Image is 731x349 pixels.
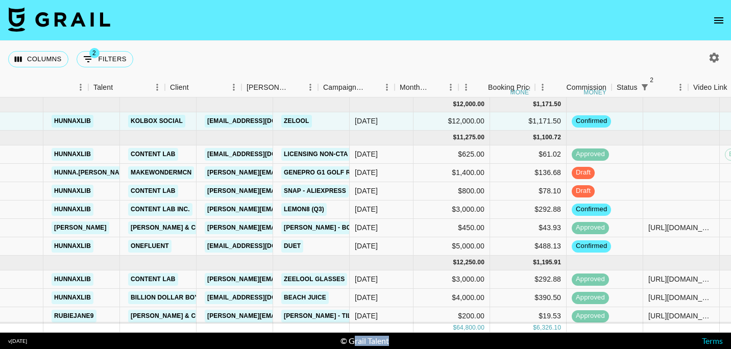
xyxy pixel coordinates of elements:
[490,145,567,164] div: $61.02
[572,293,609,303] span: approved
[128,115,185,128] a: KolBox Social
[355,186,378,196] div: Aug '25
[8,7,110,32] img: Grail Talent
[647,75,657,85] span: 2
[52,221,109,234] a: [PERSON_NAME]
[205,240,319,253] a: [EMAIL_ADDRESS][DOMAIN_NAME]
[128,291,201,304] a: Billion Dollar Boy
[453,258,456,267] div: $
[648,311,714,321] div: https://www.tiktok.com/@rubiejane9/photo/7530975424915066125
[652,80,666,94] button: Sort
[205,291,319,304] a: [EMAIL_ADDRESS][DOMAIN_NAME]
[583,89,606,95] div: money
[395,78,458,97] div: Month Due
[552,80,566,94] button: Sort
[241,78,318,97] div: Booker
[52,148,93,161] a: hunnaxlib
[73,80,88,95] button: Menu
[566,78,606,97] div: Commission
[453,323,456,332] div: $
[490,307,567,326] div: $19.53
[247,78,288,97] div: [PERSON_NAME]
[490,237,567,256] div: $488.13
[488,78,533,97] div: Booking Price
[413,112,490,131] div: $12,000.00
[288,80,303,94] button: Sort
[128,148,178,161] a: Content Lab
[355,292,378,303] div: Jul '25
[205,166,371,179] a: [PERSON_NAME][EMAIL_ADDRESS][DOMAIN_NAME]
[355,274,378,284] div: Jul '25
[355,311,378,321] div: Jul '25
[429,80,443,94] button: Sort
[572,149,609,159] span: approved
[533,323,537,332] div: $
[52,273,93,286] a: hunnaxlib
[456,323,484,332] div: 64,800.00
[355,222,378,233] div: Aug '25
[702,336,723,345] a: Terms
[537,100,561,109] div: 1,171.50
[572,275,609,284] span: approved
[93,78,113,97] div: Talent
[281,310,411,322] a: [PERSON_NAME] - Till There Was You
[458,80,474,95] button: Menu
[490,112,567,131] div: $1,171.50
[673,80,688,95] button: Menu
[572,116,611,126] span: confirmed
[648,292,714,303] div: https://www.instagram.com/reel/DMsb-SFM2p3/?igsh=OTRvdmdrc2F0NTRz
[205,148,319,161] a: [EMAIL_ADDRESS][DOMAIN_NAME]
[572,311,609,321] span: approved
[52,291,93,304] a: hunnaxlib
[89,48,100,58] span: 2
[537,323,561,332] div: 6,326.10
[52,203,93,216] a: hunnaxlib
[281,291,329,304] a: Beach Juice
[572,205,611,214] span: confirmed
[281,115,312,128] a: Zelool
[490,270,567,289] div: $292.88
[453,100,456,109] div: $
[533,133,537,142] div: $
[281,203,327,216] a: Lemon8 (Q3)
[165,78,241,97] div: Client
[638,80,652,94] div: 2 active filters
[205,310,424,322] a: [PERSON_NAME][EMAIL_ADDRESS][PERSON_NAME][DOMAIN_NAME]
[572,241,611,251] span: confirmed
[8,338,27,344] div: v [DATE]
[128,221,217,234] a: [PERSON_NAME] & Co LLC
[8,51,68,67] button: Select columns
[413,237,490,256] div: $5,000.00
[413,307,490,326] div: $200.00
[413,201,490,219] div: $3,000.00
[572,186,595,196] span: draft
[52,310,96,322] a: rubiejane9
[474,80,488,94] button: Sort
[128,273,178,286] a: Content Lab
[52,115,93,128] a: hunnaxlib
[456,100,484,109] div: 12,000.00
[303,80,318,95] button: Menu
[355,241,378,251] div: Aug '25
[77,51,133,67] button: Show filters
[355,204,378,214] div: Aug '25
[413,270,490,289] div: $3,000.00
[355,167,378,178] div: Aug '25
[648,274,714,284] div: https://www.instagram.com/reel/DLqIUrSpWTB/
[612,78,688,97] div: Status
[128,185,178,197] a: Content Lab
[533,100,537,109] div: $
[205,185,371,197] a: [PERSON_NAME][EMAIL_ADDRESS][DOMAIN_NAME]
[128,166,194,179] a: makewondermcn
[456,258,484,267] div: 12,250.00
[453,133,456,142] div: $
[52,185,93,197] a: hunnaxlib
[648,222,714,233] div: https://www.instagram.com/reel/DNGYaeGx7Fh/
[205,115,319,128] a: [EMAIL_ADDRESS][DOMAIN_NAME]
[533,258,537,267] div: $
[205,273,371,286] a: [PERSON_NAME][EMAIL_ADDRESS][DOMAIN_NAME]
[226,80,241,95] button: Menu
[490,182,567,201] div: $78.10
[617,78,638,97] div: Status
[709,10,729,31] button: open drawer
